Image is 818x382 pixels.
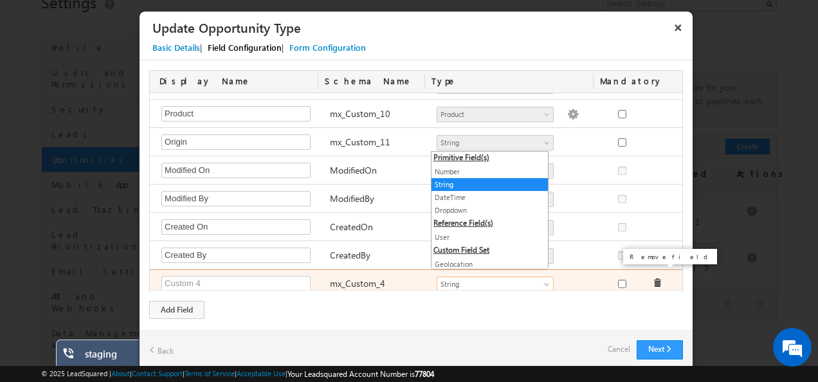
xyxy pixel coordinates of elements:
span: Primitive Field(s) [432,152,548,165]
span: 77804 [415,369,434,379]
a: Product [437,107,554,122]
div: Mandatory [594,71,668,93]
a: Contact Support [132,369,183,377]
em: Start Chat [175,295,233,312]
div: Schema Name [318,71,425,93]
a: Back [149,340,174,360]
div: Type [425,71,594,93]
textarea: Type your message and hit 'Enter' [17,119,235,284]
span: String [437,278,542,290]
span: String [437,137,542,149]
p: Remove field [630,252,711,261]
button: × [668,16,688,39]
div: Display Name [150,71,318,93]
div: | | [140,39,705,60]
a: DateTime [432,192,548,203]
a: Cancel [608,340,630,358]
div: Chat with us now [67,68,216,84]
div: Basic Details [152,42,200,53]
img: d_60004797649_company_0_60004797649 [22,68,54,84]
h3: Update Opportunity Type [152,16,668,39]
a: Geolocation [432,259,548,270]
a: User [432,232,548,243]
span: Reference Field(s) [432,218,548,231]
div: staging [85,348,210,366]
img: Populate Options [567,109,579,120]
a: String [437,277,554,292]
label: mx_Custom_10 [330,107,390,120]
a: Acceptable Use [237,369,286,377]
span: © 2025 LeadSquared | | | | | [41,368,434,380]
ul: String [431,151,549,269]
button: Next [637,340,683,359]
label: CreatedOn [330,221,373,233]
label: mx_Custom_11 [330,136,390,148]
a: Dropdown [432,205,548,216]
span: Custom Field Set [432,245,548,258]
span: Product [437,109,542,120]
a: Number [432,166,548,177]
a: About [111,369,130,377]
div: Minimize live chat window [211,6,242,37]
a: String [432,179,548,190]
label: ModifiedOn [330,164,377,176]
div: Form Configuration [289,42,366,53]
label: mx_Custom_4 [330,277,385,289]
div: Add Field [149,301,204,319]
a: String [437,135,554,150]
a: Terms of Service [185,369,235,377]
input: Custom 4 [161,276,311,291]
label: ModifiedBy [330,192,374,205]
span: Your Leadsquared Account Number is [287,369,434,379]
label: CreatedBy [330,249,370,261]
